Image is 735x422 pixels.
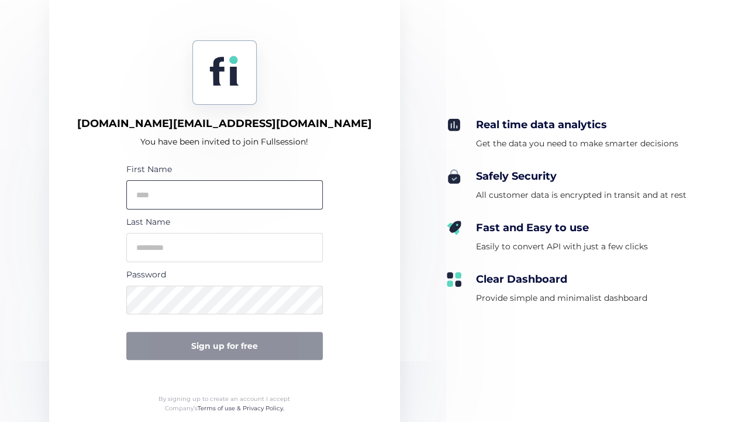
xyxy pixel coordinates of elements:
div: Fast and Easy to use [476,221,648,235]
div: By signing up to create an account I accept Company’s [149,394,300,413]
button: Sign up for free [126,332,323,360]
div: Clear Dashboard [476,272,647,286]
div: Real time data analytics [476,118,678,132]
div: Password [126,268,323,281]
div: Provide simple and minimalist dashboard [476,291,647,305]
div: Last Name [126,215,323,228]
div: Get the data you need to make smarter decisions [476,136,678,150]
div: You have been invited to join Fullsession! [140,135,308,149]
div: [DOMAIN_NAME][EMAIL_ADDRESS][DOMAIN_NAME] [77,116,372,131]
div: First Name [126,163,323,176]
div: All customer data is encrypted in transit and at rest [476,188,686,202]
div: Easily to convert API with just a few clicks [476,239,648,253]
a: Terms of use & Privacy Policy. [198,404,284,412]
div: Safely Security [476,169,686,183]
